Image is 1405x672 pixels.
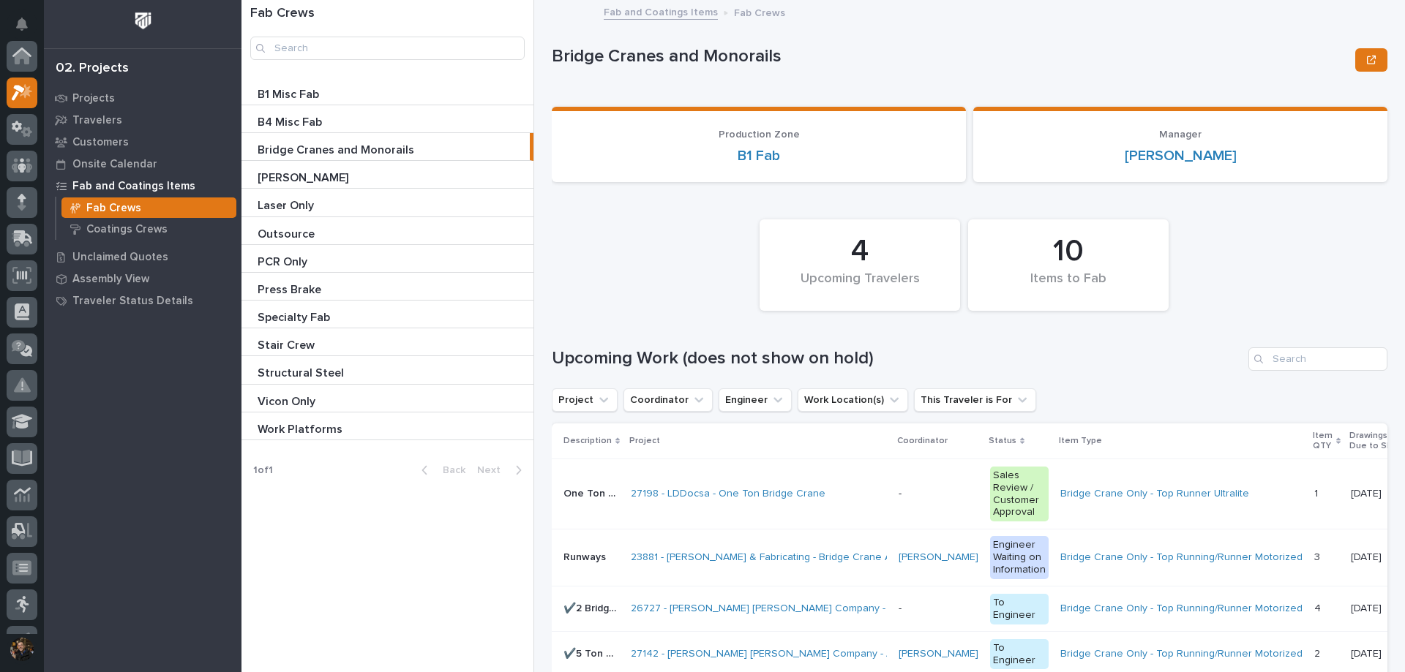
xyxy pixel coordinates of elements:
button: Project [552,388,618,412]
p: Laser Only [258,196,317,213]
a: Bridge Crane Only - Top Running/Runner Motorized [1060,551,1303,564]
div: To Engineer [990,639,1049,670]
a: Bridge Crane Only - Top Running/Runner Motorized [1060,603,1303,615]
a: Fab and Coatings Items [604,3,718,20]
span: Production Zone [719,129,800,140]
p: Fab and Coatings Items [72,180,195,193]
a: Press BrakePress Brake [241,273,533,301]
p: Outsource [258,224,318,241]
a: [PERSON_NAME] [899,551,978,564]
input: Search [250,37,525,60]
a: B4 Misc FabB4 Misc Fab [241,105,533,133]
p: 4 [1314,600,1324,615]
p: One Ton Bridge Crane [563,485,622,500]
h1: Fab Crews [250,6,525,22]
a: Stair CrewStair Crew [241,328,533,356]
img: Workspace Logo [130,7,157,34]
p: Specialty Fab [258,308,333,325]
p: Item Type [1059,433,1102,449]
a: Travelers [44,109,241,131]
p: ✔️2 Bridges - 46' 8-13/16" [563,600,622,615]
a: Bridge Crane Only - Top Runner Ultralite [1060,488,1249,500]
a: Customers [44,131,241,153]
a: [PERSON_NAME][PERSON_NAME] [241,161,533,189]
p: Stair Crew [258,336,318,352]
p: Assembly View [72,273,149,286]
p: [DATE] [1351,645,1385,660]
span: Back [434,464,465,477]
p: Runways [563,548,609,564]
p: B1 Misc Fab [258,85,322,102]
button: This Traveler is For [914,388,1036,412]
span: Next [477,464,509,477]
p: Press Brake [258,280,324,297]
a: Bridge Crane Only - Top Running/Runner Motorized [1060,648,1303,660]
a: 26727 - [PERSON_NAME] [PERSON_NAME] Company - AF Steel - 10 Ton Bridges [631,603,1006,615]
p: Description [563,433,612,449]
a: B1 Misc FabB1 Misc Fab [241,78,533,105]
p: Project [629,433,660,449]
button: Back [410,464,471,477]
p: 3 [1314,548,1323,564]
div: Notifications [18,18,37,41]
p: 1 [1314,485,1321,500]
p: PCR Only [258,252,310,269]
div: Sales Review / Customer Approval [990,467,1049,521]
a: Coatings Crews [56,219,241,239]
a: Assembly View [44,268,241,290]
p: Fab Crews [86,202,141,215]
p: Bridge Cranes and Monorails [552,46,1349,67]
p: Customers [72,136,129,149]
a: Fab Crews [56,197,241,218]
p: [DATE] [1351,548,1385,564]
p: Fab Crews [734,4,785,20]
button: Engineer [719,388,792,412]
p: Coordinator [897,433,948,449]
div: 02. Projects [56,61,129,77]
a: Bridge Cranes and MonorailsBridge Cranes and Monorails [241,133,533,161]
p: Travelers [72,114,122,127]
p: Structural Steel [258,363,347,380]
a: Traveler Status Details [44,290,241,312]
a: 27142 - [PERSON_NAME] [PERSON_NAME] Company - AF Steel - 5 Ton Bridges [631,648,1000,660]
div: To Engineer [990,594,1049,624]
input: Search [1248,347,1387,371]
p: Coatings Crews [86,223,168,236]
p: Item QTY [1313,428,1333,455]
a: Laser OnlyLaser Only [241,189,533,216]
a: Projects [44,87,241,109]
a: Vicon OnlyVicon Only [241,385,533,412]
a: OutsourceOutsource [241,217,533,245]
p: [DATE] [1351,485,1385,500]
p: Onsite Calendar [72,158,157,171]
p: B4 Misc Fab [258,113,325,129]
a: B1 Fab [738,147,780,165]
p: Vicon Only [258,392,318,409]
span: Manager [1159,129,1202,140]
p: 1 of 1 [241,453,285,488]
p: Unclaimed Quotes [72,251,168,264]
a: Work PlatformsWork Platforms [241,412,533,440]
p: Work Platforms [258,420,345,437]
p: Projects [72,92,115,105]
a: Onsite Calendar [44,153,241,175]
p: Traveler Status Details [72,295,193,308]
button: Notifications [7,9,37,39]
p: - [899,488,978,500]
a: PCR OnlyPCR Only [241,245,533,273]
p: - [899,603,978,615]
div: 4 [784,233,935,270]
a: Specialty FabSpecialty Fab [241,301,533,328]
div: Upcoming Travelers [784,271,935,302]
a: 23881 - [PERSON_NAME] & Fabricating - Bridge Crane Addition [631,551,923,564]
a: 27198 - LDDocsa - One Ton Bridge Crane [631,488,825,500]
div: 10 [993,233,1144,270]
button: Coordinator [623,388,713,412]
a: Unclaimed Quotes [44,246,241,268]
p: 2 [1314,645,1323,660]
a: [PERSON_NAME] [899,648,978,660]
div: Engineer Waiting on Information [990,536,1049,578]
p: Bridge Cranes and Monorails [258,140,417,157]
div: Items to Fab [993,271,1144,302]
button: Next [471,464,533,477]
